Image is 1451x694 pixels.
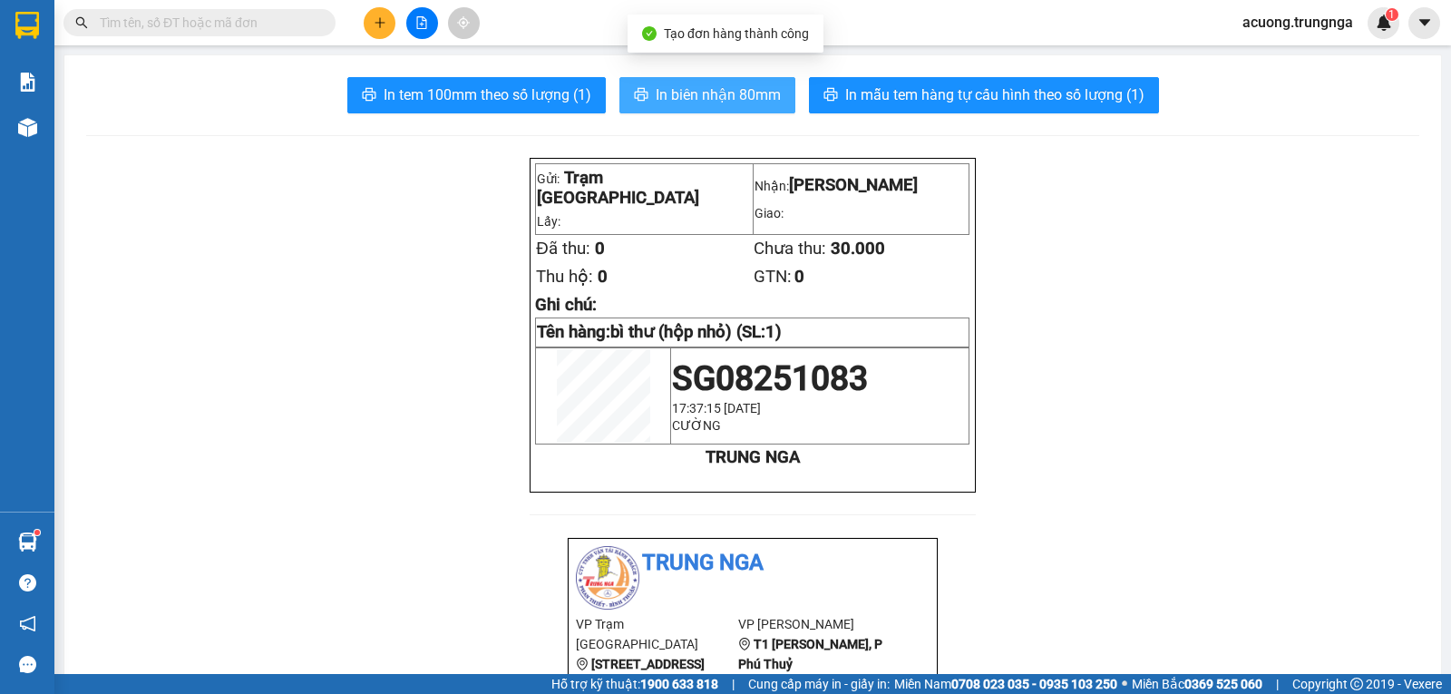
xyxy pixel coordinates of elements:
span: acuong.trungnga [1228,11,1368,34]
span: 0 [595,239,605,259]
span: Cung cấp máy in - giấy in: [748,674,890,694]
span: Giao: [755,206,784,220]
sup: 1 [1386,8,1398,21]
strong: Tên hàng: [537,322,782,342]
li: VP [PERSON_NAME] [738,614,901,634]
span: GTN: [754,267,792,287]
span: 17:37:15 [DATE] [672,401,761,415]
p: Gửi: [537,168,751,208]
button: aim [448,7,480,39]
span: ⚪️ [1122,680,1127,688]
button: plus [364,7,395,39]
span: | [1276,674,1279,694]
span: Trạm [GEOGRAPHIC_DATA] [537,168,699,208]
span: printer [823,87,838,104]
span: check-circle [642,26,657,41]
span: copyright [1350,678,1363,690]
img: logo.jpg [9,9,73,73]
span: CƯỜNG [672,418,721,433]
span: Hỗ trợ kỹ thuật: [551,674,718,694]
span: message [19,656,36,673]
span: In tem 100mm theo số lượng (1) [384,83,591,106]
li: Trung Nga [576,546,930,581]
img: logo-vxr [15,12,39,39]
img: warehouse-icon [18,118,37,137]
img: warehouse-icon [18,533,37,552]
b: T1 [PERSON_NAME], P Phú Thuỷ [125,100,236,154]
sup: 1 [34,530,40,535]
span: Ghi chú: [535,295,597,315]
span: file-add [415,16,428,29]
span: Miền Bắc [1132,674,1262,694]
button: printerIn mẫu tem hàng tự cấu hình theo số lượng (1) [809,77,1159,113]
span: environment [576,658,589,670]
span: search [75,16,88,29]
span: caret-down [1417,15,1433,31]
span: In mẫu tem hàng tự cấu hình theo số lượng (1) [845,83,1144,106]
span: Đã thu: [536,239,589,259]
strong: 0708 023 035 - 0935 103 250 [951,677,1117,691]
span: Miền Nam [894,674,1117,694]
span: question-circle [19,574,36,591]
span: bì thư (hộp nhỏ) (SL: [610,322,782,342]
button: printerIn biên nhận 80mm [619,77,795,113]
span: notification [19,615,36,632]
strong: 0369 525 060 [1184,677,1262,691]
span: [PERSON_NAME] [789,175,918,195]
span: aim [457,16,470,29]
span: Chưa thu: [754,239,826,259]
input: Tìm tên, số ĐT hoặc mã đơn [100,13,314,33]
b: T1 [PERSON_NAME], P Phú Thuỷ [738,637,882,671]
li: VP [PERSON_NAME] [125,77,241,97]
span: 1 [1388,8,1395,21]
span: 1) [765,322,782,342]
span: Lấy: [537,214,560,229]
strong: TRUNG NGA [706,447,800,467]
span: | [732,674,735,694]
span: 0 [794,267,804,287]
span: In biên nhận 80mm [656,83,781,106]
img: logo.jpg [576,546,639,610]
li: Trung Nga [9,9,263,44]
b: [STREET_ADDRESS][PERSON_NAME] [576,657,705,691]
li: VP Trạm [GEOGRAPHIC_DATA] [9,77,125,137]
span: printer [362,87,376,104]
img: icon-new-feature [1376,15,1392,31]
img: solution-icon [18,73,37,92]
span: Thu hộ: [536,267,593,287]
button: printerIn tem 100mm theo số lượng (1) [347,77,606,113]
span: 30.000 [831,239,885,259]
span: plus [374,16,386,29]
button: file-add [406,7,438,39]
strong: 1900 633 818 [640,677,718,691]
span: environment [738,638,751,650]
span: SG08251083 [672,358,868,398]
li: VP Trạm [GEOGRAPHIC_DATA] [576,614,738,654]
span: printer [634,87,648,104]
span: environment [125,101,138,113]
span: Tạo đơn hàng thành công [664,26,809,41]
span: 0 [598,267,608,287]
button: caret-down [1408,7,1440,39]
p: Nhận: [755,175,969,195]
